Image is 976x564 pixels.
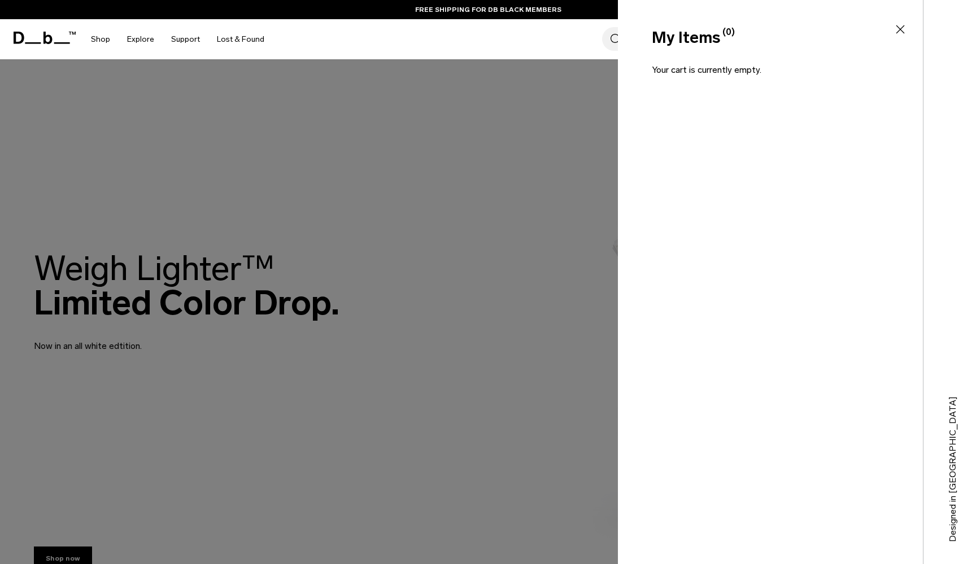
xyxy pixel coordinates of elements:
span: (0) [722,25,735,39]
nav: Main Navigation [82,19,273,59]
div: My Items [652,26,887,50]
a: Shop [91,19,110,59]
a: Support [171,19,200,59]
a: Lost & Found [217,19,264,59]
a: Explore [127,19,154,59]
a: FREE SHIPPING FOR DB BLACK MEMBERS [415,5,561,15]
p: Your cart is currently empty. [652,63,889,95]
p: Designed in [GEOGRAPHIC_DATA] [946,373,960,542]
